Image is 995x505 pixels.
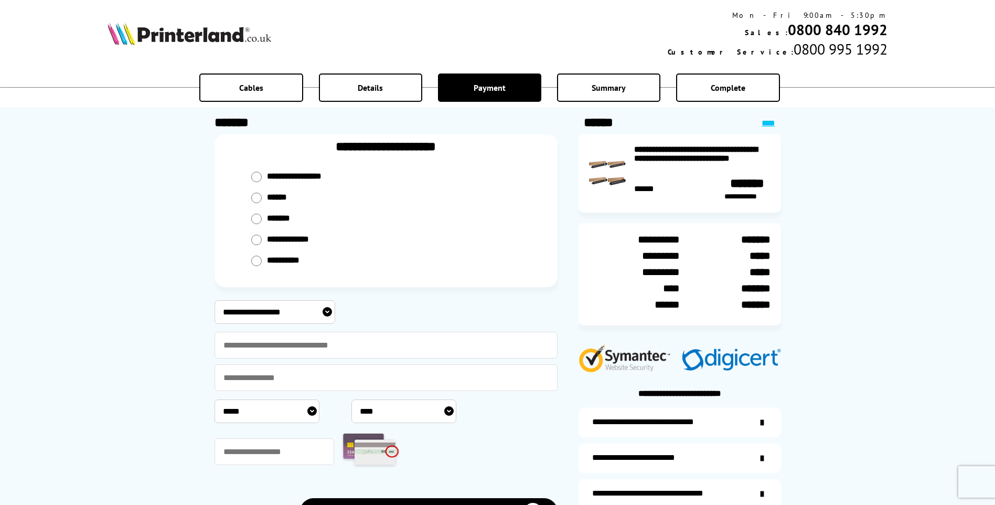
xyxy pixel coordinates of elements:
[239,82,263,93] span: Cables
[788,20,887,39] a: 0800 840 1992
[668,47,794,57] span: Customer Service:
[358,82,383,93] span: Details
[745,28,788,37] span: Sales:
[579,444,781,473] a: items-arrive
[794,39,887,59] span: 0800 995 1992
[579,408,781,437] a: additional-ink
[711,82,745,93] span: Complete
[474,82,506,93] span: Payment
[592,82,626,93] span: Summary
[108,22,271,45] img: Printerland Logo
[668,10,887,20] div: Mon - Fri 9:00am - 5:30pm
